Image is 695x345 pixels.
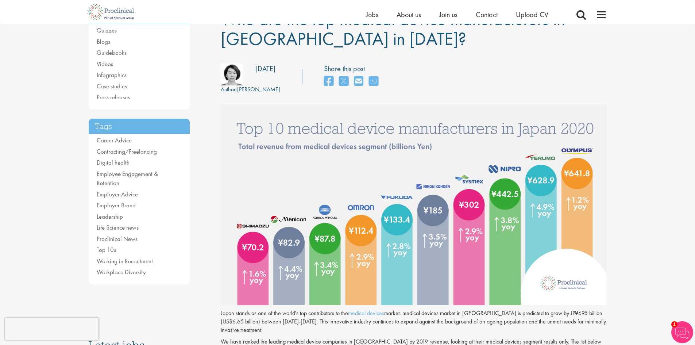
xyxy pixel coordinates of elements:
a: Join us [439,10,457,19]
div: [DATE] [255,64,275,74]
a: Employer Advice [97,190,138,198]
a: medical devices [348,309,384,317]
a: Top 10s [97,246,116,254]
span: Author: [221,85,237,93]
a: Employer Brand [97,201,136,209]
a: Career Advice [97,136,132,144]
a: Contracting/Freelancing [97,147,157,156]
a: Infographics [97,71,127,79]
a: Digital health [97,158,130,166]
a: Blogs [97,38,110,46]
a: Upload CV [516,10,548,19]
a: share on facebook [324,74,333,89]
label: Share this post [324,64,382,74]
img: 801bafe2-1c15-4c35-db46-08d8757b2c12 [221,64,243,85]
a: Press releases [97,93,130,101]
img: Top 10 medical device companies in Japan [221,104,607,305]
p: Japan stands as one of the world's top contributors to the market. medical devices market in [GEO... [221,309,607,334]
a: share on whats app [369,74,378,89]
a: Contact [476,10,498,19]
a: Life Science news [97,223,139,231]
a: Case studies [97,82,127,90]
a: Employee Engagement & Retention [97,170,158,187]
span: Who are the top medical device manufacturers in [GEOGRAPHIC_DATA] in [DATE]? [221,7,565,50]
iframe: reCAPTCHA [5,318,99,340]
span: 1 [671,321,677,327]
a: Jobs [366,10,378,19]
a: Workplace Diversity [97,268,146,276]
a: Proclinical News [97,235,138,243]
a: Videos [97,60,113,68]
h3: Tags [89,119,190,134]
a: Working in Recruitment [97,257,153,265]
a: Guidebooks [97,49,127,57]
img: Chatbot [671,321,693,343]
a: Quizzes [97,26,117,34]
a: About us [397,10,421,19]
a: Leadership [97,212,123,221]
div: [PERSON_NAME] [221,85,280,94]
a: share on email [354,74,363,89]
a: share on twitter [339,74,348,89]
